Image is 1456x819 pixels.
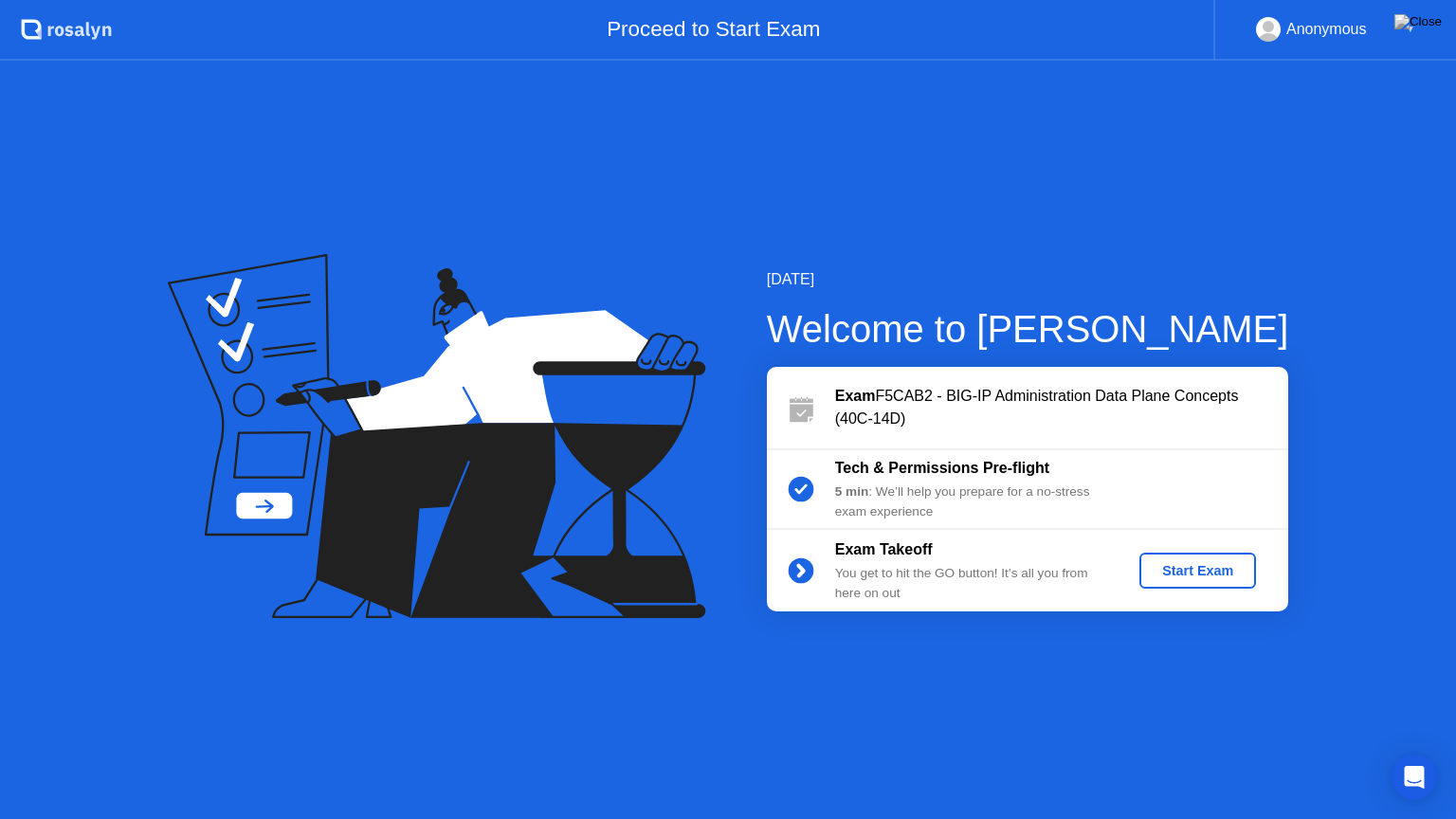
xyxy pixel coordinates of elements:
b: Exam Takeoff [835,541,933,557]
div: You get to hit the GO button! It’s all you from here on out [835,564,1108,603]
div: F5CAB2 - BIG-IP Administration Data Plane Concepts (40C-14D) [835,385,1288,430]
b: Exam [835,388,876,404]
button: Start Exam [1139,553,1256,589]
div: : We’ll help you prepare for a no-stress exam experience [835,482,1108,521]
b: Tech & Permissions Pre-flight [835,460,1049,476]
div: Anonymous [1286,17,1367,42]
div: Open Intercom Messenger [1392,755,1437,800]
div: [DATE] [767,268,1289,291]
img: Close [1394,14,1442,29]
div: Start Exam [1147,563,1248,578]
div: Welcome to [PERSON_NAME] [767,300,1289,357]
b: 5 min [835,484,869,499]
